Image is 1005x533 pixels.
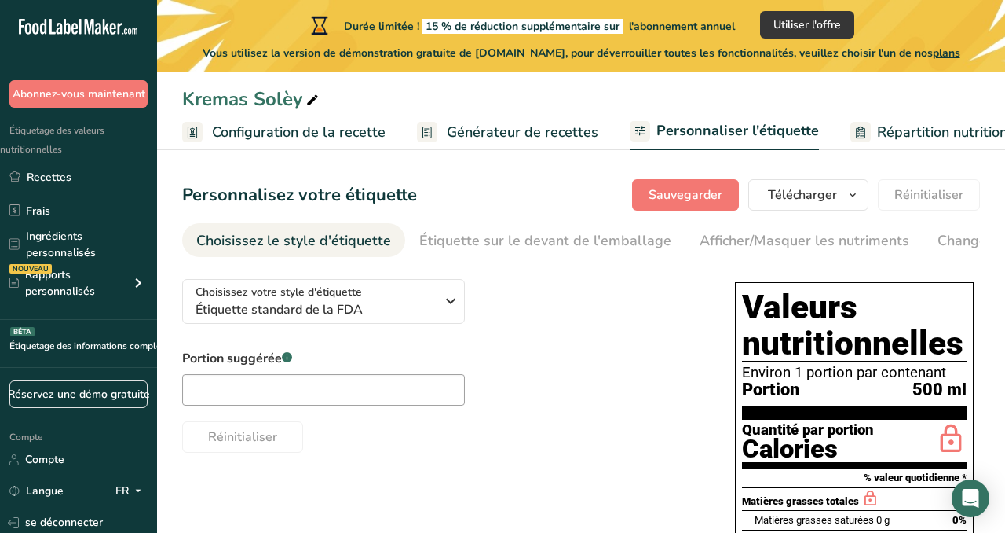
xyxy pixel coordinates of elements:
font: Réinitialiser [894,186,963,204]
font: Utiliser l'offre [773,17,841,32]
font: Choisissez le style d'étiquette [196,231,391,250]
font: Configuration de la recette [212,123,386,142]
a: Configuration de la recette [182,115,386,150]
font: Étiquette sur le devant de l'emballage [419,231,671,250]
font: Compte [25,452,64,467]
font: Matières grasses saturées [755,514,874,526]
button: Choisissez votre style d'étiquette Étiquette standard de la FDA [182,279,465,324]
font: 0 g [876,514,890,526]
font: Langue [26,483,64,498]
font: Portion suggérée [182,350,282,367]
font: Étiquette standard de la FDA [196,301,363,318]
font: Frais [26,204,50,219]
font: Ingrédients personnalisés [26,229,96,260]
font: Recettes [27,170,71,185]
font: Choisissez votre style d'étiquette [196,285,362,300]
div: Ouvrir Intercom Messenger [952,480,989,517]
font: BÊTA [13,327,31,336]
font: Vous utilisez la version de démonstration gratuite de [DOMAIN_NAME], pour déverrouiller toutes le... [203,46,933,61]
font: Valeurs nutritionnelles [742,288,963,362]
font: Personnaliser l'étiquette [656,121,819,140]
font: Réinitialiser [208,428,277,446]
font: Portion [742,380,799,399]
font: se déconnecter [25,515,103,530]
font: l'abonnement annuel [629,19,735,34]
a: Réservez une démo gratuite [9,380,148,408]
font: Générateur de recettes [447,123,598,142]
button: Réinitialiser [182,421,303,453]
button: Réinitialiser [878,179,980,211]
font: Télécharger [768,186,837,204]
font: 0% [952,514,967,526]
font: 15 % de réduction supplémentaire sur [426,19,619,34]
button: Abonnez-vous maintenant [9,80,148,108]
font: Réservez une démo gratuite [8,387,150,402]
font: Calories [742,434,838,464]
font: 500 ml [912,380,967,399]
button: Utiliser l'offre [760,11,854,39]
font: Durée limitée ! [344,19,419,34]
font: Afficher/Masquer les nutriments [700,231,909,250]
font: Matières grasses totales [742,495,859,507]
font: Quantité par portion [742,421,874,439]
a: Générateur de recettes [417,115,598,150]
button: Télécharger [748,179,868,211]
font: Environ 1 portion par contenant [742,364,946,381]
font: Personnalisez votre étiquette [182,183,417,207]
button: Sauvegarder [632,179,739,211]
font: Étiquetage des informations complémentaires [9,340,202,352]
font: NOUVEAU [13,264,49,274]
font: Kremas Solèy [182,86,303,112]
font: Abonnez-vous maintenant [13,86,145,101]
a: Personnaliser l'étiquette [630,113,819,151]
font: % valeur quotidienne * [864,472,967,483]
font: Sauvegarder [649,186,722,204]
font: FR [115,483,129,498]
font: plans [933,46,960,61]
font: Rapports personnalisés [25,267,95,299]
font: Compte [9,431,42,443]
